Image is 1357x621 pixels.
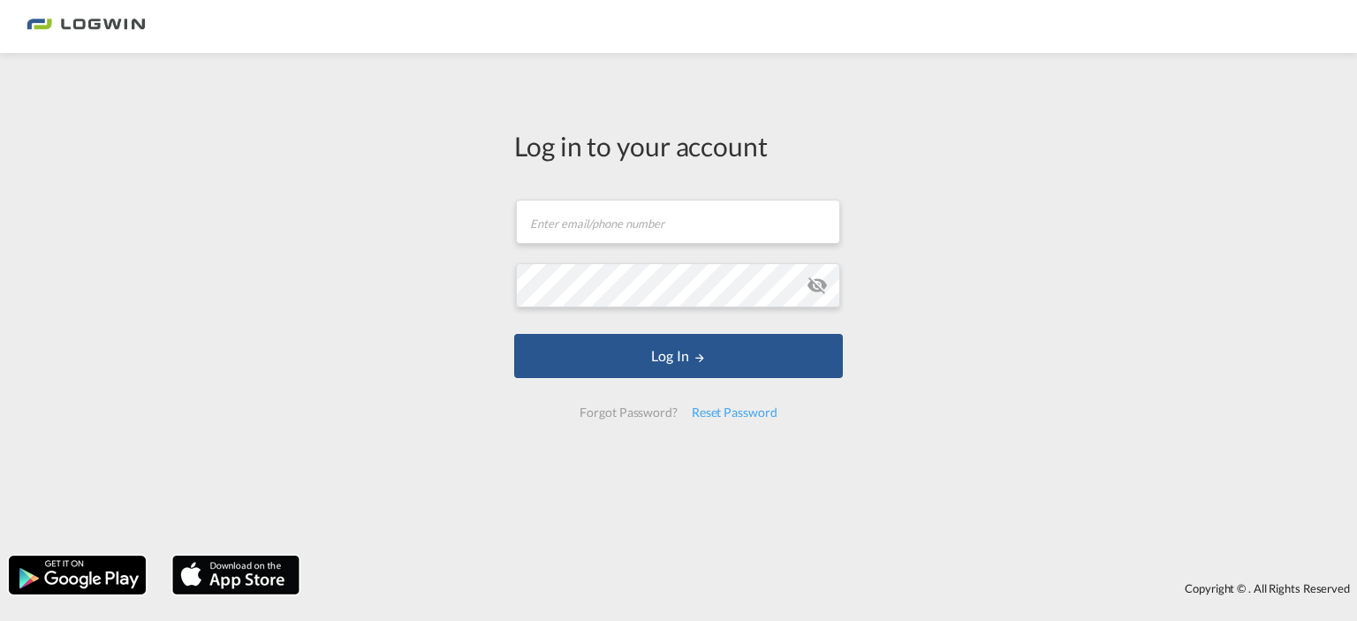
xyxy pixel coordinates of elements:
div: Copyright © . All Rights Reserved [308,573,1357,603]
div: Reset Password [685,397,785,428]
button: LOGIN [514,334,843,378]
input: Enter email/phone number [516,200,840,244]
md-icon: icon-eye-off [807,275,828,296]
img: google.png [7,554,148,596]
div: Forgot Password? [572,397,684,428]
img: bc73a0e0d8c111efacd525e4c8ad7d32.png [27,7,146,47]
img: apple.png [171,554,301,596]
div: Log in to your account [514,127,843,164]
